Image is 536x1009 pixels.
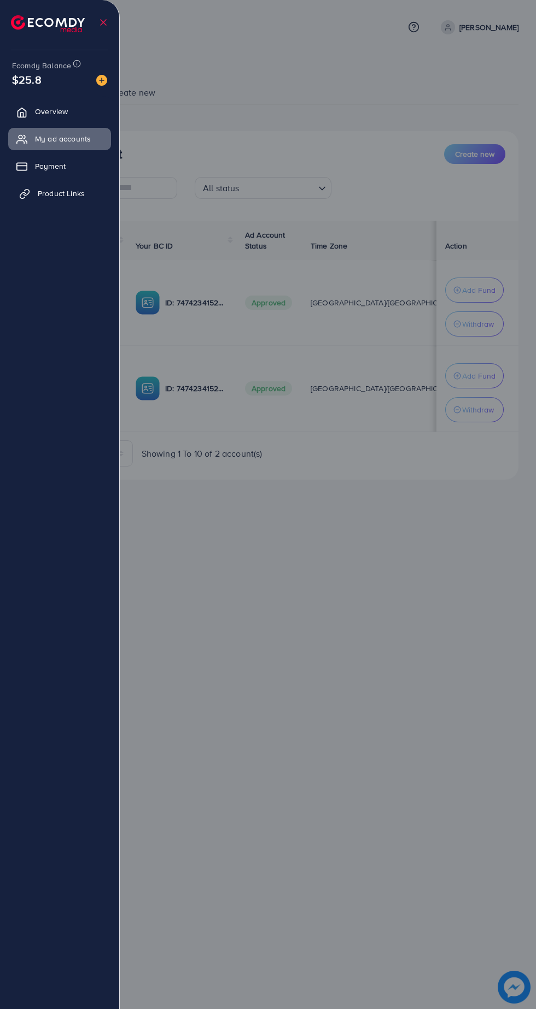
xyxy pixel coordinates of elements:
span: Ecomdy Balance [12,60,71,71]
img: image [96,75,107,86]
a: Payment [8,155,111,177]
span: Product Links [38,188,85,199]
a: My ad accounts [8,128,111,150]
img: logo [11,15,85,32]
span: $25.8 [12,72,42,87]
span: Overview [35,106,68,117]
span: Payment [35,161,66,172]
a: Product Links [8,182,111,204]
a: Overview [8,101,111,122]
span: My ad accounts [35,133,91,144]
